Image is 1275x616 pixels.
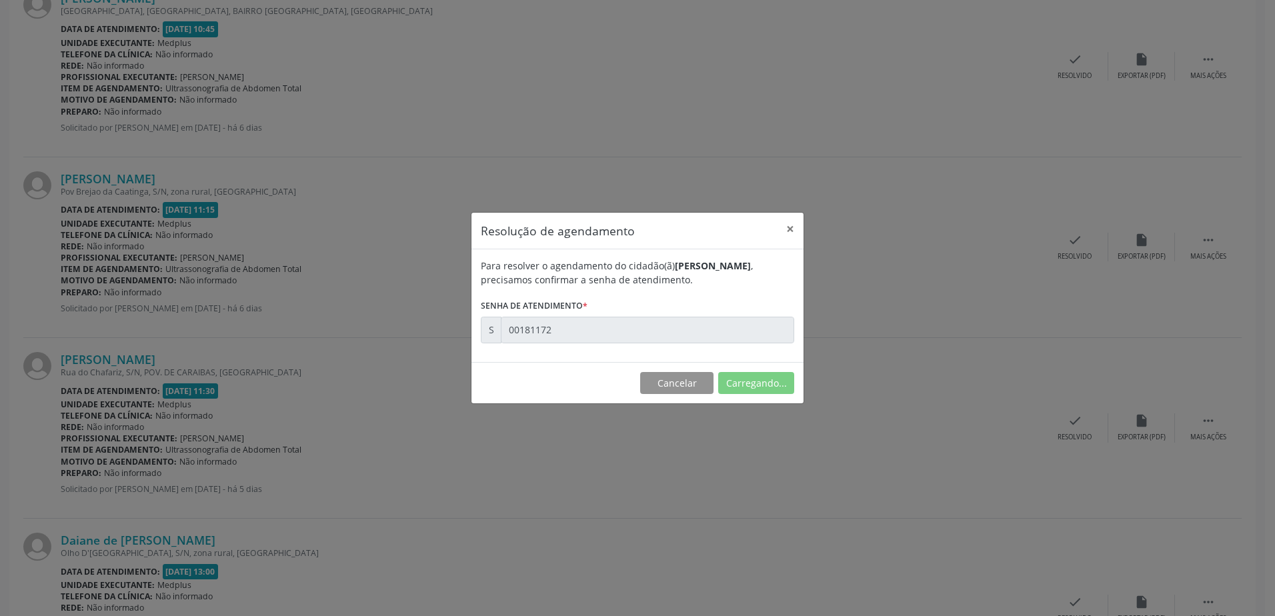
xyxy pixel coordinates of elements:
div: S [481,317,501,343]
button: Carregando... [718,372,794,395]
label: Senha de atendimento [481,296,587,317]
b: [PERSON_NAME] [675,259,751,272]
div: Para resolver o agendamento do cidadão(ã) , precisamos confirmar a senha de atendimento. [481,259,794,287]
button: Cancelar [640,372,714,395]
button: Close [777,213,804,245]
h5: Resolução de agendamento [481,222,635,239]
